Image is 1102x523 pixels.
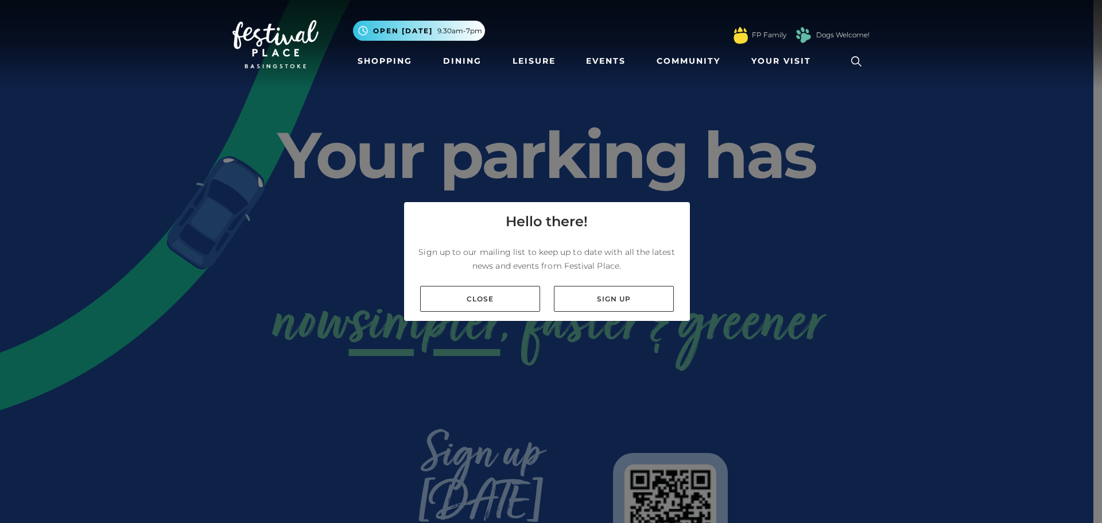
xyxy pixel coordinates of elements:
a: Leisure [508,51,560,72]
a: Events [581,51,630,72]
a: Close [420,286,540,312]
span: Open [DATE] [373,26,433,36]
a: Shopping [353,51,417,72]
img: Festival Place Logo [232,20,319,68]
span: Your Visit [751,55,811,67]
a: Sign up [554,286,674,312]
a: Dining [439,51,486,72]
a: FP Family [752,30,786,40]
a: Your Visit [747,51,821,72]
h4: Hello there! [506,211,588,232]
p: Sign up to our mailing list to keep up to date with all the latest news and events from Festival ... [413,245,681,273]
span: 9.30am-7pm [437,26,482,36]
a: Dogs Welcome! [816,30,870,40]
button: Open [DATE] 9.30am-7pm [353,21,485,41]
a: Community [652,51,725,72]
